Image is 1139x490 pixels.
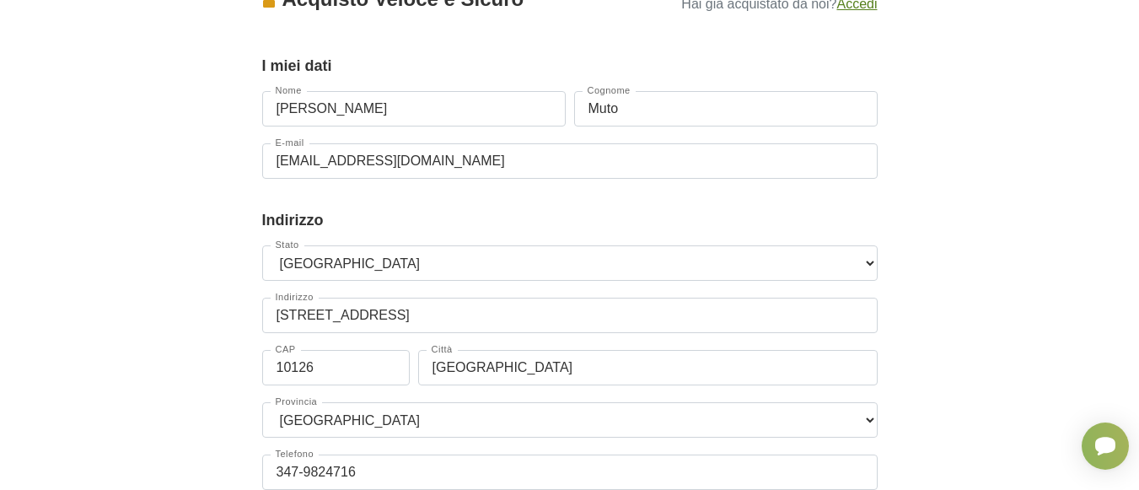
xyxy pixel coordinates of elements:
[262,55,878,78] legend: I miei dati
[583,86,636,95] label: Cognome
[262,350,410,385] input: CAP
[262,209,878,232] legend: Indirizzo
[262,455,878,490] input: Telefono
[271,86,307,95] label: Nome
[574,91,878,127] input: Cognome
[262,143,878,179] input: E-mail
[1082,423,1129,470] iframe: Smartsupp widget button
[418,350,878,385] input: Città
[262,298,878,333] input: Indirizzo
[271,345,301,354] label: CAP
[427,345,458,354] label: Città
[271,293,319,302] label: Indirizzo
[262,91,566,127] input: Nome
[271,450,320,459] label: Telefono
[271,240,304,250] label: Stato
[271,397,323,407] label: Provincia
[271,138,309,148] label: E-mail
